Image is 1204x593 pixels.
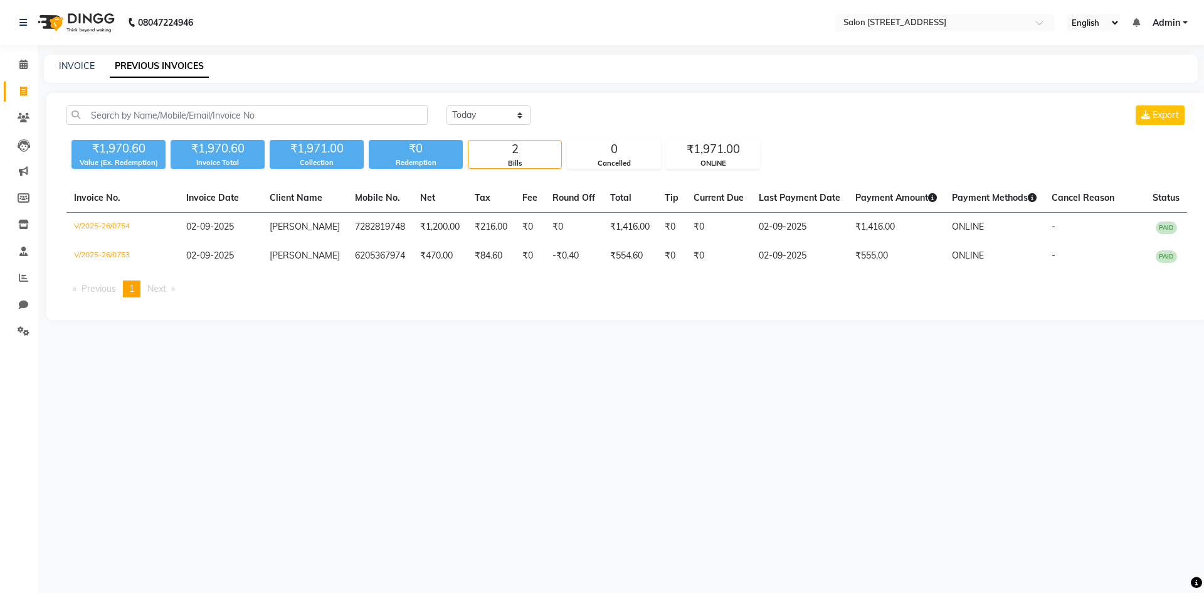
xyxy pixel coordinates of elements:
[467,242,515,270] td: ₹84.60
[347,242,413,270] td: 6205367974
[138,5,193,40] b: 08047224946
[270,192,322,203] span: Client Name
[171,158,265,168] div: Invoice Total
[1156,250,1177,263] span: PAID
[1136,105,1185,125] button: Export
[855,192,937,203] span: Payment Amount
[952,192,1037,203] span: Payment Methods
[420,192,435,203] span: Net
[186,250,234,261] span: 02-09-2025
[413,242,467,270] td: ₹470.00
[1153,109,1179,120] span: Export
[686,213,751,242] td: ₹0
[545,213,603,242] td: ₹0
[610,192,631,203] span: Total
[686,242,751,270] td: ₹0
[848,213,944,242] td: ₹1,416.00
[568,158,660,169] div: Cancelled
[1153,192,1180,203] span: Status
[468,141,561,158] div: 2
[657,242,686,270] td: ₹0
[468,158,561,169] div: Bills
[603,242,657,270] td: ₹554.60
[657,213,686,242] td: ₹0
[369,140,463,158] div: ₹0
[66,213,179,242] td: V/2025-26/0754
[129,283,134,294] span: 1
[110,55,209,78] a: PREVIOUS INVOICES
[270,158,364,168] div: Collection
[952,221,984,232] span: ONLINE
[751,242,848,270] td: 02-09-2025
[545,242,603,270] td: -₹0.40
[270,140,364,158] div: ₹1,971.00
[369,158,463,168] div: Redemption
[270,221,340,232] span: [PERSON_NAME]
[171,140,265,158] div: ₹1,970.60
[467,213,515,242] td: ₹216.00
[568,141,660,158] div: 0
[71,158,166,168] div: Value (Ex. Redemption)
[1052,192,1114,203] span: Cancel Reason
[147,283,166,294] span: Next
[82,283,116,294] span: Previous
[347,213,413,242] td: 7282819748
[848,242,944,270] td: ₹555.00
[1052,221,1055,232] span: -
[66,105,428,125] input: Search by Name/Mobile/Email/Invoice No
[66,242,179,270] td: V/2025-26/0753
[694,192,744,203] span: Current Due
[59,60,95,72] a: INVOICE
[667,158,759,169] div: ONLINE
[552,192,595,203] span: Round Off
[186,192,239,203] span: Invoice Date
[413,213,467,242] td: ₹1,200.00
[603,213,657,242] td: ₹1,416.00
[759,192,840,203] span: Last Payment Date
[1153,16,1180,29] span: Admin
[475,192,490,203] span: Tax
[71,140,166,158] div: ₹1,970.60
[186,221,234,232] span: 02-09-2025
[522,192,537,203] span: Fee
[355,192,400,203] span: Mobile No.
[74,192,120,203] span: Invoice No.
[1156,222,1177,234] span: PAID
[66,280,1187,297] nav: Pagination
[515,213,545,242] td: ₹0
[515,242,545,270] td: ₹0
[1052,250,1055,261] span: -
[667,141,759,158] div: ₹1,971.00
[952,250,984,261] span: ONLINE
[751,213,848,242] td: 02-09-2025
[270,250,340,261] span: [PERSON_NAME]
[665,192,679,203] span: Tip
[32,5,118,40] img: logo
